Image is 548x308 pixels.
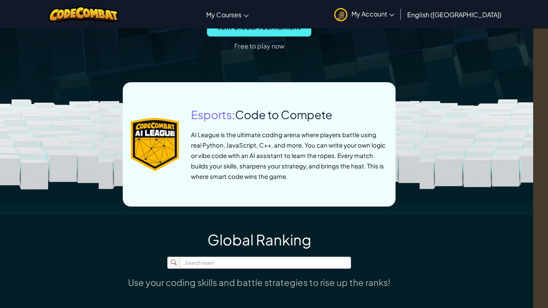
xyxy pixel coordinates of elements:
[351,10,394,18] span: My Account
[49,6,119,22] img: CodeCombat logo
[131,118,179,171] img: ai-league-logo
[191,130,388,182] div: AI League is the ultimate coding arena where players battle using real Python, JavaScript, C++, a...
[128,277,390,288] div: Use your coding skills and battle strategies to rise up the ranks!
[191,107,235,122] span: Esports:
[202,4,253,25] a: My Courses
[403,4,505,25] a: English ([GEOGRAPHIC_DATA])
[334,8,347,21] img: avatar
[180,257,351,269] input: Search team
[128,231,390,296] div: Global Ranking
[235,107,332,122] span: Code to Compete
[407,10,501,19] span: English ([GEOGRAPHIC_DATA])
[330,2,398,27] a: My Account
[234,40,284,53] p: Free to play now
[206,10,242,19] span: My Courses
